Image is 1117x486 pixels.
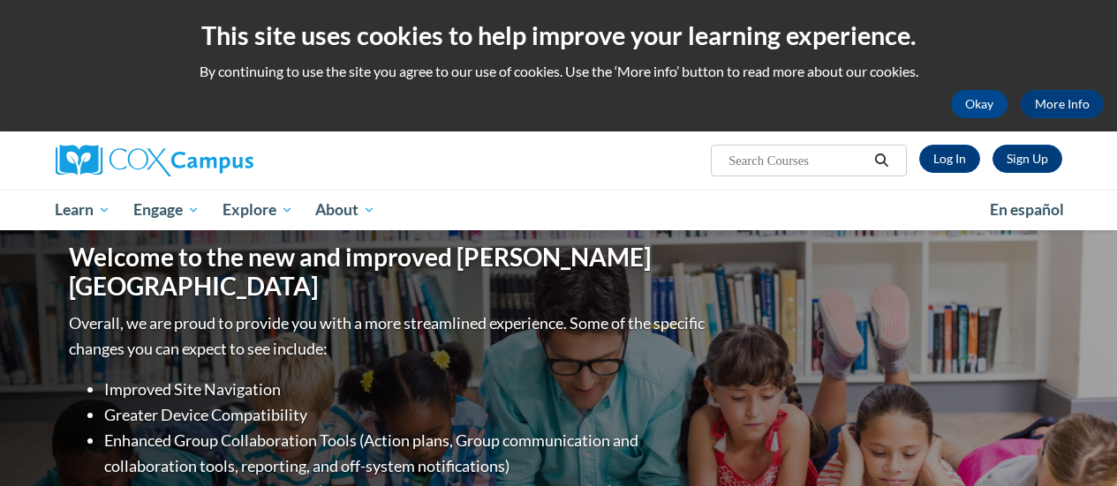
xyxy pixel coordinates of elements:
h2: This site uses cookies to help improve your learning experience. [13,18,1104,53]
div: Main menu [42,190,1075,230]
a: Learn [44,190,123,230]
li: Greater Device Compatibility [104,402,709,428]
li: Improved Site Navigation [104,377,709,402]
a: More Info [1021,90,1104,118]
input: Search Courses [727,150,868,171]
span: About [315,199,375,221]
a: Log In [919,145,980,173]
p: Overall, we are proud to provide you with a more streamlined experience. Some of the specific cha... [69,310,709,362]
span: Explore [223,199,293,221]
span: Engage [133,199,200,221]
button: Okay [951,90,1008,118]
span: En español [990,200,1064,219]
p: By continuing to use the site you agree to our use of cookies. Use the ‘More info’ button to read... [13,62,1104,81]
a: En español [978,191,1075,228]
a: Register [992,145,1062,173]
a: Cox Campus [56,145,374,176]
a: Engage [122,190,211,230]
img: Cox Campus [56,145,253,176]
li: Enhanced Group Collaboration Tools (Action plans, Group communication and collaboration tools, re... [104,428,709,479]
button: Search [868,150,894,171]
h1: Welcome to the new and improved [PERSON_NAME][GEOGRAPHIC_DATA] [69,243,709,302]
a: About [304,190,387,230]
span: Learn [55,199,110,221]
a: Explore [211,190,305,230]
